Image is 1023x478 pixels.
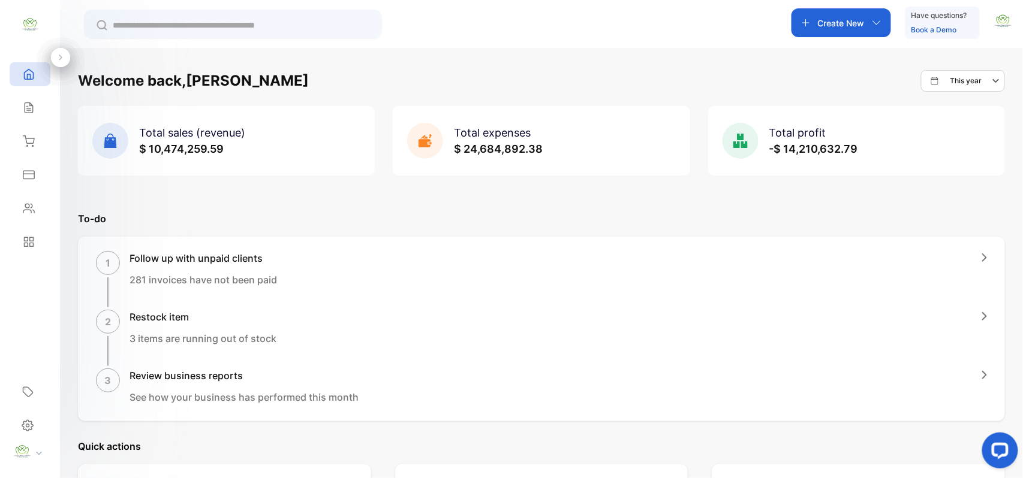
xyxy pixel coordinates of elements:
[454,143,543,155] span: $ 24,684,892.38
[130,310,276,324] h1: Restock item
[78,211,1005,226] p: To-do
[130,390,359,404] p: See how your business has performed this month
[818,17,865,29] p: Create New
[105,314,111,329] p: 2
[950,75,982,86] p: This year
[13,443,31,461] img: profile
[973,428,1023,478] iframe: LiveChat chat widget
[130,331,276,346] p: 3 items are running out of stock
[994,8,1012,37] button: avatar
[139,126,245,139] span: Total sales (revenue)
[130,368,359,383] h1: Review business reports
[769,126,826,139] span: Total profit
[911,25,957,34] a: Book a Demo
[105,373,112,388] p: 3
[769,143,858,155] span: -$ 14,210,632.79
[78,439,1005,453] p: Quick actions
[139,143,224,155] span: $ 10,474,259.59
[21,16,39,34] img: logo
[106,256,110,270] p: 1
[994,12,1012,30] img: avatar
[454,126,531,139] span: Total expenses
[78,70,309,92] h1: Welcome back, [PERSON_NAME]
[130,251,277,265] h1: Follow up with unpaid clients
[792,8,891,37] button: Create New
[130,273,277,287] p: 281 invoices have not been paid
[911,10,967,22] p: Have questions?
[921,70,1005,92] button: This year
